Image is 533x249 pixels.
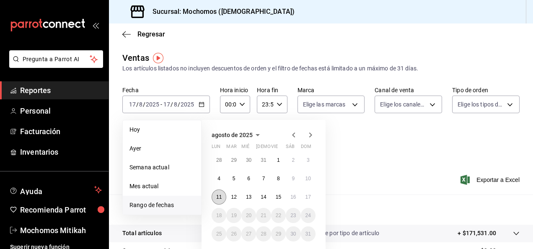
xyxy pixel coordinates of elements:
label: Fecha [122,87,210,93]
span: / [171,101,173,108]
span: / [178,101,180,108]
button: 6 de agosto de 2025 [241,171,256,186]
abbr: 2 de agosto de 2025 [292,157,295,163]
button: 1 de agosto de 2025 [271,153,286,168]
button: 9 de agosto de 2025 [286,171,300,186]
abbr: 25 de agosto de 2025 [216,231,222,237]
button: 21 de agosto de 2025 [256,208,271,223]
abbr: 21 de agosto de 2025 [261,213,266,218]
input: ---- [145,101,160,108]
abbr: 27 de agosto de 2025 [246,231,251,237]
input: -- [139,101,143,108]
button: 7 de agosto de 2025 [256,171,271,186]
abbr: 28 de agosto de 2025 [261,231,266,237]
abbr: 10 de agosto de 2025 [305,176,311,182]
button: 12 de agosto de 2025 [226,189,241,205]
abbr: 8 de agosto de 2025 [277,176,280,182]
span: Personal [20,105,102,117]
span: Facturación [20,126,102,137]
button: 4 de agosto de 2025 [212,171,226,186]
span: Mes actual [129,182,194,191]
button: agosto de 2025 [212,130,263,140]
abbr: miércoles [241,144,249,153]
abbr: 31 de agosto de 2025 [305,231,311,237]
span: Inventarios [20,146,102,158]
abbr: 30 de agosto de 2025 [290,231,296,237]
label: Canal de venta [375,87,442,93]
button: 10 de agosto de 2025 [301,171,316,186]
abbr: 19 de agosto de 2025 [231,213,236,218]
abbr: 18 de agosto de 2025 [216,213,222,218]
button: 30 de agosto de 2025 [286,226,300,241]
button: 3 de agosto de 2025 [301,153,316,168]
abbr: 12 de agosto de 2025 [231,194,236,200]
span: Rango de fechas [129,201,194,210]
button: 27 de agosto de 2025 [241,226,256,241]
input: -- [163,101,171,108]
span: Pregunta a Parrot AI [23,55,90,64]
button: 29 de agosto de 2025 [271,226,286,241]
span: Elige los tipos de orden [458,100,504,109]
abbr: 29 de agosto de 2025 [276,231,281,237]
button: open_drawer_menu [92,22,99,29]
button: 17 de agosto de 2025 [301,189,316,205]
button: 31 de agosto de 2025 [301,226,316,241]
span: Mochomos Mitikah [20,225,102,236]
p: + $171,531.00 [458,229,496,238]
input: -- [173,101,178,108]
button: Exportar a Excel [462,175,520,185]
span: Elige los canales de venta [380,100,427,109]
span: / [136,101,139,108]
abbr: 13 de agosto de 2025 [246,194,251,200]
abbr: 16 de agosto de 2025 [290,194,296,200]
abbr: 20 de agosto de 2025 [246,213,251,218]
label: Marca [298,87,365,93]
button: 20 de agosto de 2025 [241,208,256,223]
span: Elige las marcas [303,100,346,109]
abbr: martes [226,144,236,153]
p: Total artículos [122,229,162,238]
button: Regresar [122,30,165,38]
abbr: 3 de agosto de 2025 [307,157,310,163]
span: Ayer [129,144,194,153]
abbr: 29 de julio de 2025 [231,157,236,163]
button: 18 de agosto de 2025 [212,208,226,223]
abbr: 6 de agosto de 2025 [247,176,250,182]
button: 8 de agosto de 2025 [271,171,286,186]
abbr: 15 de agosto de 2025 [276,194,281,200]
abbr: 11 de agosto de 2025 [216,194,222,200]
abbr: 23 de agosto de 2025 [290,213,296,218]
button: 29 de julio de 2025 [226,153,241,168]
label: Tipo de orden [452,87,520,93]
input: -- [129,101,136,108]
button: 11 de agosto de 2025 [212,189,226,205]
input: ---- [180,101,194,108]
button: 28 de agosto de 2025 [256,226,271,241]
span: Ayuda [20,185,91,195]
img: Tooltip marker [153,53,163,63]
abbr: 7 de agosto de 2025 [262,176,265,182]
abbr: 26 de agosto de 2025 [231,231,236,237]
button: 24 de agosto de 2025 [301,208,316,223]
span: Semana actual [129,163,194,172]
button: 5 de agosto de 2025 [226,171,241,186]
button: 2 de agosto de 2025 [286,153,300,168]
button: 31 de julio de 2025 [256,153,271,168]
button: 16 de agosto de 2025 [286,189,300,205]
button: 13 de agosto de 2025 [241,189,256,205]
button: 23 de agosto de 2025 [286,208,300,223]
span: Reportes [20,85,102,96]
abbr: jueves [256,144,305,153]
button: 19 de agosto de 2025 [226,208,241,223]
button: 22 de agosto de 2025 [271,208,286,223]
span: agosto de 2025 [212,132,253,138]
span: Recomienda Parrot [20,204,102,215]
span: / [143,101,145,108]
abbr: viernes [271,144,278,153]
abbr: 22 de agosto de 2025 [276,213,281,218]
button: 14 de agosto de 2025 [256,189,271,205]
span: Hoy [129,125,194,134]
abbr: sábado [286,144,295,153]
span: - [160,101,162,108]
